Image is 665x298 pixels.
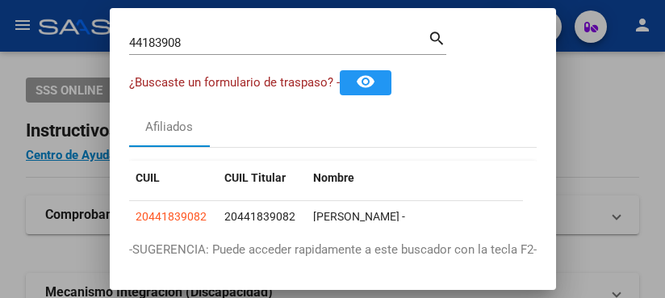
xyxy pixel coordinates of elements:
span: ¿Buscaste un formulario de traspaso? - [129,75,340,90]
span: 20441839082 [224,210,295,223]
span: Nombre [313,171,354,184]
span: CUIL [136,171,160,184]
mat-icon: search [428,27,446,47]
div: Afiliados [145,118,193,136]
span: 20441839082 [136,210,207,223]
mat-icon: remove_red_eye [356,72,375,91]
span: CUIL Titular [224,171,286,184]
datatable-header-cell: CUIL [129,161,218,195]
p: -SUGERENCIA: Puede acceder rapidamente a este buscador con la tecla F2- [129,241,537,259]
div: [PERSON_NAME] - [313,208,623,226]
datatable-header-cell: Nombre [307,161,629,195]
datatable-header-cell: CUIL Titular [218,161,307,195]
